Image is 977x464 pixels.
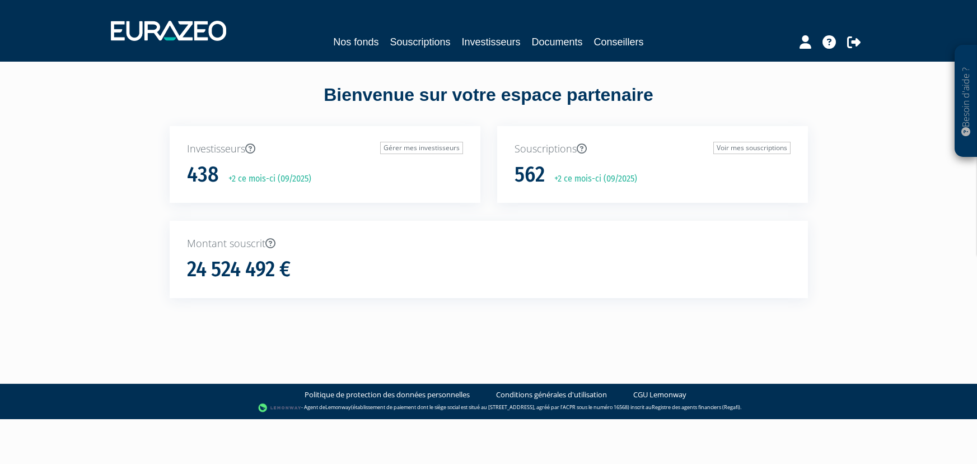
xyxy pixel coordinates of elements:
[111,21,226,41] img: 1732889491-logotype_eurazeo_blanc_rvb.png
[594,34,644,50] a: Conseillers
[960,51,973,152] p: Besoin d'aide ?
[532,34,583,50] a: Documents
[515,163,545,187] h1: 562
[11,402,966,414] div: - Agent de (établissement de paiement dont le siège social est situé au [STREET_ADDRESS], agréé p...
[496,389,607,400] a: Conditions générales d'utilisation
[187,258,291,281] h1: 24 524 492 €
[515,142,791,156] p: Souscriptions
[325,403,351,411] a: Lemonway
[390,34,450,50] a: Souscriptions
[461,34,520,50] a: Investisseurs
[305,389,470,400] a: Politique de protection des données personnelles
[187,236,791,251] p: Montant souscrit
[713,142,791,154] a: Voir mes souscriptions
[633,389,686,400] a: CGU Lemonway
[221,173,311,185] p: +2 ce mois-ci (09/2025)
[187,142,463,156] p: Investisseurs
[187,163,219,187] h1: 438
[652,403,740,411] a: Registre des agents financiers (Regafi)
[380,142,463,154] a: Gérer mes investisseurs
[333,34,378,50] a: Nos fonds
[161,82,816,126] div: Bienvenue sur votre espace partenaire
[258,402,301,414] img: logo-lemonway.png
[546,173,637,185] p: +2 ce mois-ci (09/2025)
